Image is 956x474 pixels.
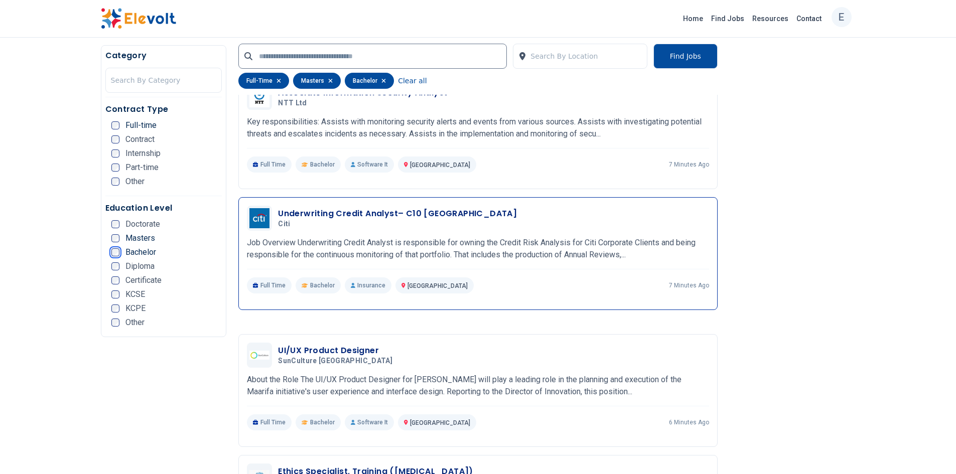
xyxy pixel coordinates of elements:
[125,135,155,143] span: Contract
[125,149,161,157] span: Internship
[310,418,335,426] span: Bachelor
[249,87,269,108] img: NTT Ltd
[792,11,826,27] a: Contact
[278,99,307,108] span: NTT Ltd
[669,281,709,289] p: 7 minutes ago
[111,248,119,256] input: Bachelor
[247,116,709,140] p: Key responsibilities: Assists with monitoring security alerts and events from various sources. As...
[410,419,470,426] span: [GEOGRAPHIC_DATA]
[278,220,290,229] span: Citi
[669,161,709,169] p: 7 minutes ago
[111,220,119,228] input: Doctorate
[125,290,145,298] span: KCSE
[839,5,844,30] p: E
[249,351,269,360] img: SunCulture Kenya
[310,281,335,289] span: Bachelor
[111,304,119,312] input: KCPE
[247,343,709,430] a: SunCulture KenyaUI/UX Product DesignerSunCulture [GEOGRAPHIC_DATA]About the Role The UI/UX Produc...
[111,178,119,186] input: Other
[247,374,709,398] p: About the Role The UI/UX Product Designer for [PERSON_NAME] will play a leading role in the plann...
[278,208,517,220] h3: Underwriting Credit Analyst– C10 [GEOGRAPHIC_DATA]
[125,121,157,129] span: Full-time
[247,156,292,173] p: Full Time
[125,304,146,312] span: KCPE
[111,164,119,172] input: Part-time
[105,103,222,115] h5: Contract Type
[278,357,392,366] span: SunCulture [GEOGRAPHIC_DATA]
[125,248,156,256] span: Bachelor
[125,234,155,242] span: Masters
[249,208,269,228] img: Citi
[111,234,119,242] input: Masters
[125,164,159,172] span: Part-time
[101,8,176,29] img: Elevolt
[730,45,856,346] iframe: Advertisement
[111,149,119,157] input: Internship
[669,418,709,426] p: 6 minutes ago
[125,220,160,228] span: Doctorate
[125,276,162,284] span: Certificate
[748,11,792,27] a: Resources
[125,319,145,327] span: Other
[679,11,707,27] a: Home
[410,162,470,169] span: [GEOGRAPHIC_DATA]
[111,121,119,129] input: Full-time
[398,73,427,89] button: Clear all
[111,290,119,298] input: KCSE
[125,178,145,186] span: Other
[293,73,341,89] div: masters
[310,161,335,169] span: Bachelor
[125,262,155,270] span: Diploma
[345,277,391,293] p: Insurance
[111,135,119,143] input: Contract
[247,85,709,173] a: NTT LtdAssociate Information Security AnalystNTT LtdKey responsibilities: Assists with monitoring...
[832,7,852,27] button: E
[345,414,394,430] p: Software It
[111,319,119,327] input: Other
[707,11,748,27] a: Find Jobs
[238,73,289,89] div: full-time
[407,282,468,289] span: [GEOGRAPHIC_DATA]
[247,277,292,293] p: Full Time
[105,202,222,214] h5: Education Level
[345,156,394,173] p: Software It
[278,345,396,357] h3: UI/UX Product Designer
[247,206,709,293] a: CitiUnderwriting Credit Analyst– C10 [GEOGRAPHIC_DATA]CitiJob Overview Underwriting Credit Analys...
[105,50,222,62] h5: Category
[247,237,709,261] p: Job Overview Underwriting Credit Analyst is responsible for owning the Credit Risk Analysis for C...
[906,426,956,474] iframe: Chat Widget
[111,276,119,284] input: Certificate
[653,44,718,69] button: Find Jobs
[345,73,394,89] div: bachelor
[247,414,292,430] p: Full Time
[111,262,119,270] input: Diploma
